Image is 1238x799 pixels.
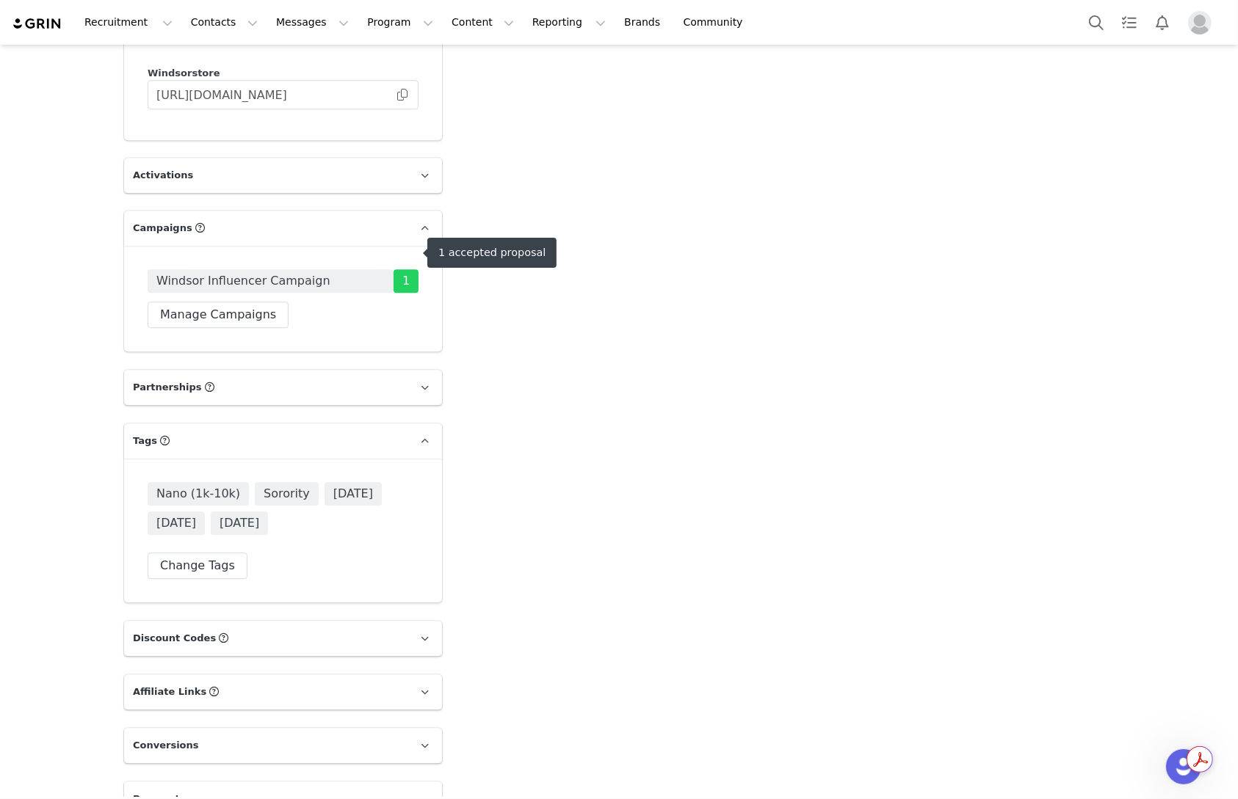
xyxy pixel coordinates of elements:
[1113,6,1145,39] a: Tasks
[133,168,193,183] span: Activations
[76,6,181,39] button: Recruitment
[133,738,199,753] span: Conversions
[182,6,267,39] button: Contacts
[1166,749,1201,784] iframe: Intercom live chat
[358,6,442,39] button: Program
[675,6,759,39] a: Community
[1080,6,1112,39] button: Search
[148,511,205,535] span: [DATE]
[438,247,546,259] div: 1 accepted proposal
[1179,11,1226,34] button: Profile
[156,272,330,290] span: Windsor Influencer Campaign
[133,434,157,448] span: Tags
[443,6,523,39] button: Content
[133,631,216,646] span: Discount Codes
[148,482,249,506] span: Nano (1k-10k)
[1146,6,1179,39] button: Notifications
[524,6,615,39] button: Reporting
[267,6,358,39] button: Messages
[12,12,603,28] body: Rich Text Area. Press ALT-0 for help.
[133,380,202,395] span: Partnerships
[148,302,289,328] button: Manage Campaigns
[148,68,220,79] span: Windsorstore
[148,552,247,579] button: Change Tags
[325,482,382,506] span: [DATE]
[615,6,673,39] a: Brands
[394,269,419,293] span: 1
[255,482,319,506] span: Sorority
[211,511,268,535] span: [DATE]
[12,17,63,31] img: grin logo
[1188,11,1212,34] img: placeholder-profile.jpg
[133,221,192,236] span: Campaigns
[133,685,206,699] span: Affiliate Links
